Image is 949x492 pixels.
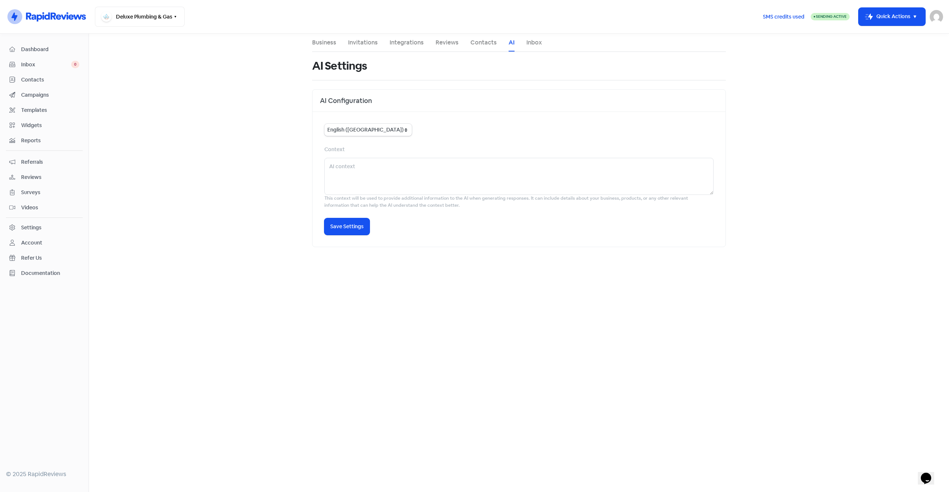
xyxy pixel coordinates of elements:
[95,7,185,27] button: Deluxe Plumbing & Gas
[816,14,847,19] span: Sending Active
[21,137,79,144] span: Reports
[21,204,79,212] span: Videos
[21,224,42,232] div: Settings
[21,106,79,114] span: Templates
[21,158,79,166] span: Referrals
[21,173,79,181] span: Reviews
[6,251,83,265] a: Refer Us
[6,58,83,72] a: Inbox 0
[509,38,515,47] a: AI
[21,122,79,129] span: Widgets
[21,239,42,247] div: Account
[71,61,79,68] span: 0
[390,38,424,47] a: Integrations
[6,73,83,87] a: Contacts
[811,12,850,21] a: Sending Active
[21,269,79,277] span: Documentation
[6,470,83,479] div: © 2025 RapidReviews
[324,195,714,209] small: This context will be used to provide additional information to the AI when generating responses. ...
[21,189,79,196] span: Surveys
[6,266,83,280] a: Documentation
[21,76,79,84] span: Contacts
[930,10,943,23] img: User
[6,170,83,184] a: Reviews
[6,43,83,56] a: Dashboard
[6,201,83,215] a: Videos
[6,103,83,117] a: Templates
[6,134,83,147] a: Reports
[324,146,345,153] label: Context
[470,38,497,47] a: Contacts
[859,8,925,26] button: Quick Actions
[6,155,83,169] a: Referrals
[6,221,83,235] a: Settings
[21,91,79,99] span: Campaigns
[763,13,804,21] span: SMS credits used
[348,38,378,47] a: Invitations
[330,223,364,230] span: Save Settings
[313,90,725,112] div: AI Configuration
[21,61,71,69] span: Inbox
[21,46,79,53] span: Dashboard
[6,186,83,199] a: Surveys
[6,88,83,102] a: Campaigns
[324,218,370,235] button: Save Settings
[436,38,459,47] a: Reviews
[918,462,942,485] iframe: chat widget
[526,38,542,47] a: Inbox
[6,236,83,250] a: Account
[6,119,83,132] a: Widgets
[21,254,79,262] span: Refer Us
[312,38,336,47] a: Business
[757,12,811,20] a: SMS credits used
[312,54,367,78] h1: AI Settings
